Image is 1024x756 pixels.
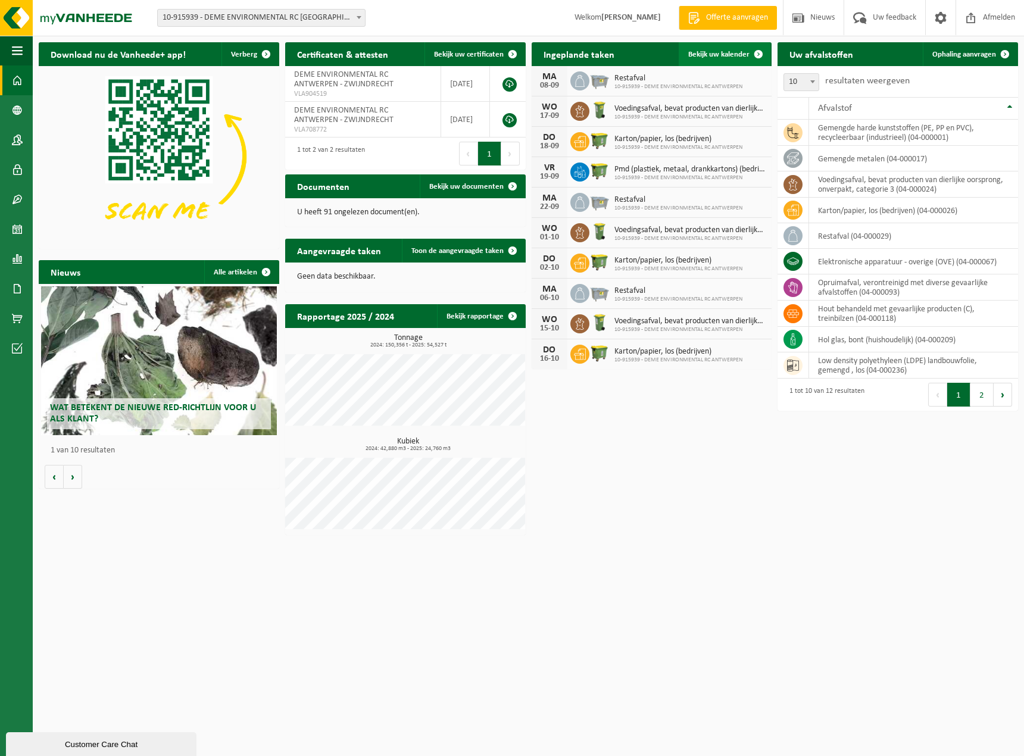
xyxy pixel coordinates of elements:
[297,208,514,217] p: U heeft 91 ongelezen document(en).
[538,224,561,233] div: WO
[402,239,525,263] a: Toon de aangevraagde taken
[434,51,504,58] span: Bekijk uw certificaten
[614,83,742,90] span: 10-915939 - DEME ENVIRONMENTAL RC ANTWERPEN
[809,171,1018,198] td: voedingsafval, bevat producten van dierlijke oorsprong, onverpakt, categorie 3 (04-000024)
[614,326,766,333] span: 10-915939 - DEME ENVIRONMENTAL RC ANTWERPEN
[589,282,610,302] img: WB-2500-GAL-GY-01
[441,102,491,138] td: [DATE]
[45,465,64,489] button: Vorige
[538,102,561,112] div: WO
[291,140,365,167] div: 1 tot 2 van 2 resultaten
[478,142,501,165] button: 1
[614,286,742,296] span: Restafval
[614,226,766,235] span: Voedingsafval, bevat producten van dierlijke oorsprong, onverpakt, categorie 3
[538,193,561,203] div: MA
[783,73,819,91] span: 10
[947,383,970,407] button: 1
[291,446,526,452] span: 2024: 42,880 m3 - 2025: 24,760 m3
[589,313,610,333] img: WB-0140-HPE-GN-50
[532,42,626,65] h2: Ingeplande taken
[809,327,1018,352] td: hol glas, bont (huishoudelijk) (04-000209)
[538,294,561,302] div: 06-10
[538,72,561,82] div: MA
[932,51,996,58] span: Ophaling aanvragen
[614,104,766,114] span: Voedingsafval, bevat producten van dierlijke oorsprong, onverpakt, categorie 3
[970,383,994,407] button: 2
[589,130,610,151] img: WB-1100-HPE-GN-50
[809,120,1018,146] td: gemengde harde kunststoffen (PE, PP en PVC), recycleerbaar (industrieel) (04-000001)
[589,70,610,90] img: WB-2500-GAL-GY-01
[538,173,561,181] div: 19-09
[589,221,610,242] img: WB-0140-HPE-GN-50
[64,465,82,489] button: Volgende
[614,317,766,326] span: Voedingsafval, bevat producten van dierlijke oorsprong, onverpakt, categorie 3
[285,42,400,65] h2: Certificaten & attesten
[589,100,610,120] img: WB-0140-HPE-GN-50
[589,343,610,363] img: WB-1100-HPE-GN-50
[291,438,526,452] h3: Kubiek
[614,165,766,174] span: Pmd (plastiek, metaal, drankkartons) (bedrijven)
[589,252,610,272] img: WB-1100-HPE-GN-50
[157,9,366,27] span: 10-915939 - DEME ENVIRONMENTAL RC ANTWERPEN - ZWIJNDRECHT
[285,239,393,262] h2: Aangevraagde taken
[501,142,520,165] button: Next
[538,82,561,90] div: 08-09
[538,285,561,294] div: MA
[429,183,504,190] span: Bekijk uw documenten
[538,163,561,173] div: VR
[291,334,526,348] h3: Tonnage
[614,74,742,83] span: Restafval
[809,198,1018,223] td: karton/papier, los (bedrijven) (04-000026)
[614,195,742,205] span: Restafval
[614,114,766,121] span: 10-915939 - DEME ENVIRONMENTAL RC ANTWERPEN
[291,342,526,348] span: 2024: 150,356 t - 2025: 54,527 t
[297,273,514,281] p: Geen data beschikbaar.
[614,235,766,242] span: 10-915939 - DEME ENVIRONMENTAL RC ANTWERPEN
[41,286,277,435] a: Wat betekent de nieuwe RED-richtlijn voor u als klant?
[39,42,198,65] h2: Download nu de Vanheede+ app!
[437,304,525,328] a: Bekijk rapportage
[538,315,561,324] div: WO
[994,383,1012,407] button: Next
[420,174,525,198] a: Bekijk uw documenten
[614,296,742,303] span: 10-915939 - DEME ENVIRONMENTAL RC ANTWERPEN
[411,247,504,255] span: Toon de aangevraagde taken
[614,205,742,212] span: 10-915939 - DEME ENVIRONMENTAL RC ANTWERPEN
[589,191,610,211] img: WB-2500-GAL-GY-01
[614,357,742,364] span: 10-915939 - DEME ENVIRONMENTAL RC ANTWERPEN
[39,260,92,283] h2: Nieuws
[538,112,561,120] div: 17-09
[589,161,610,181] img: WB-1100-HPE-GN-50
[204,260,278,284] a: Alle artikelen
[679,6,777,30] a: Offerte aanvragen
[809,301,1018,327] td: hout behandeld met gevaarlijke producten (C), treinbilzen (04-000118)
[441,66,491,102] td: [DATE]
[809,223,1018,249] td: restafval (04-000029)
[809,249,1018,274] td: elektronische apparatuur - overige (OVE) (04-000067)
[818,104,852,113] span: Afvalstof
[294,89,432,99] span: VLA904519
[923,42,1017,66] a: Ophaling aanvragen
[6,730,199,756] iframe: chat widget
[614,265,742,273] span: 10-915939 - DEME ENVIRONMENTAL RC ANTWERPEN
[538,345,561,355] div: DO
[51,446,273,455] p: 1 van 10 resultaten
[294,70,394,89] span: DEME ENVIRONMENTAL RC ANTWERPEN - ZWIJNDRECHT
[231,51,257,58] span: Verberg
[614,144,742,151] span: 10-915939 - DEME ENVIRONMENTAL RC ANTWERPEN
[679,42,770,66] a: Bekijk uw kalender
[424,42,525,66] a: Bekijk uw certificaten
[809,274,1018,301] td: opruimafval, verontreinigd met diverse gevaarlijke afvalstoffen (04-000093)
[825,76,910,86] label: resultaten weergeven
[703,12,771,24] span: Offerte aanvragen
[614,256,742,265] span: Karton/papier, los (bedrijven)
[809,352,1018,379] td: low density polyethyleen (LDPE) landbouwfolie, gemengd , los (04-000236)
[294,125,432,135] span: VLA708772
[221,42,278,66] button: Verberg
[538,264,561,272] div: 02-10
[784,74,819,90] span: 10
[538,203,561,211] div: 22-09
[285,304,406,327] h2: Rapportage 2025 / 2024
[614,174,766,182] span: 10-915939 - DEME ENVIRONMENTAL RC ANTWERPEN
